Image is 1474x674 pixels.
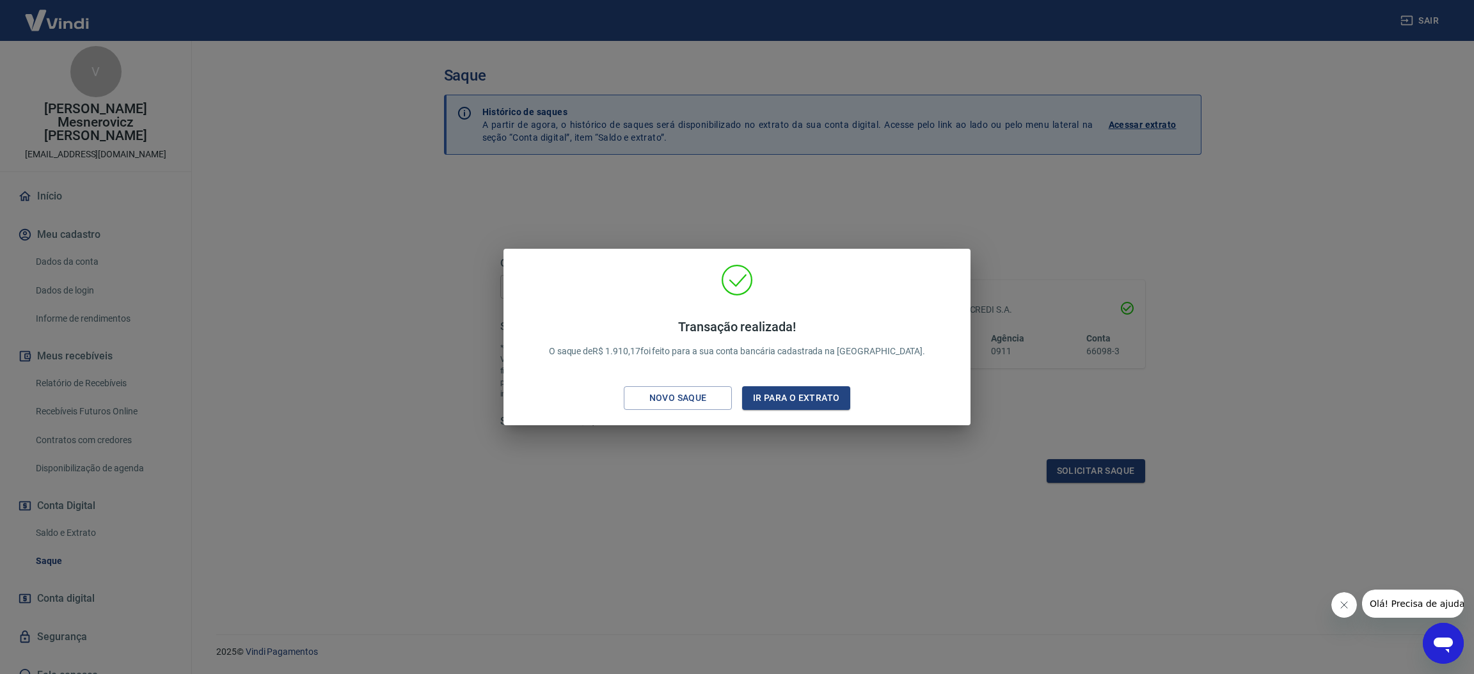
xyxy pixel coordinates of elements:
[1331,592,1357,618] iframe: Fechar mensagem
[549,319,926,358] p: O saque de R$ 1.910,17 foi feito para a sua conta bancária cadastrada na [GEOGRAPHIC_DATA].
[624,386,732,410] button: Novo saque
[8,9,107,19] span: Olá! Precisa de ajuda?
[742,386,850,410] button: Ir para o extrato
[1423,623,1464,664] iframe: Botão para abrir a janela de mensagens
[1362,590,1464,618] iframe: Mensagem da empresa
[549,319,926,334] h4: Transação realizada!
[634,390,722,406] div: Novo saque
